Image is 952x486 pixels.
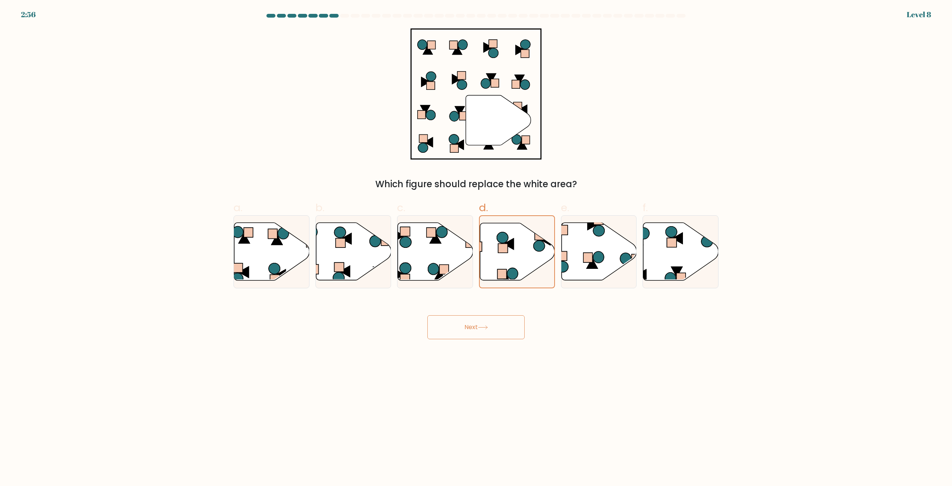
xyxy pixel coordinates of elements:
[479,200,488,215] span: d.
[238,177,714,191] div: Which figure should replace the white area?
[21,9,36,20] div: 2:56
[561,200,569,215] span: e.
[397,200,405,215] span: c.
[315,200,324,215] span: b.
[907,9,931,20] div: Level 8
[234,200,242,215] span: a.
[466,95,531,145] g: "
[427,315,525,339] button: Next
[643,200,648,215] span: f.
